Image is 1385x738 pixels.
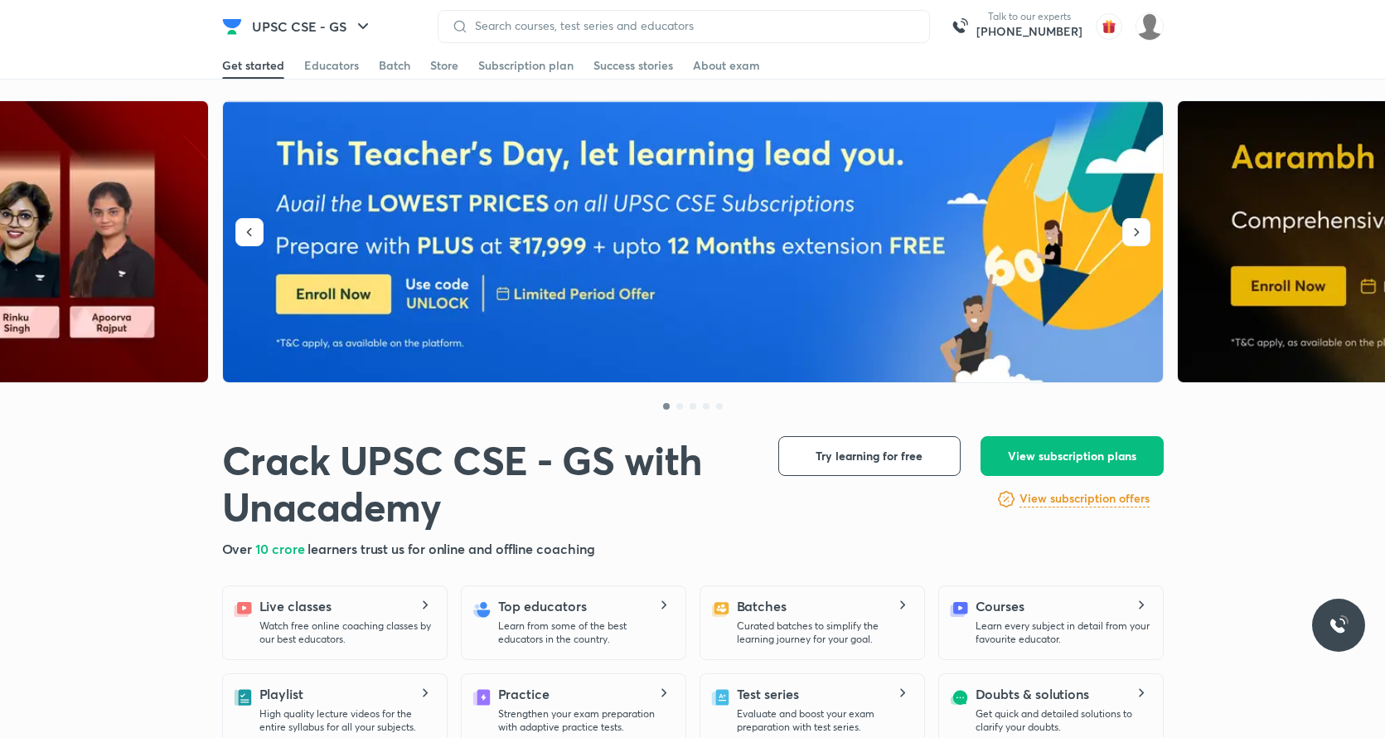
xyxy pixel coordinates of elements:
[468,19,916,32] input: Search courses, test series and educators
[222,57,284,74] div: Get started
[1096,13,1122,40] img: avatar
[976,596,1024,616] h5: Courses
[737,684,799,704] h5: Test series
[1019,489,1150,509] a: View subscription offers
[981,436,1164,476] button: View subscription plans
[1136,12,1164,41] img: Abdul Ramzeen
[308,540,594,557] span: learners trust us for online and offline coaching
[430,57,458,74] div: Store
[593,52,673,79] a: Success stories
[976,619,1150,646] p: Learn every subject in detail from your favourite educator.
[379,52,410,79] a: Batch
[1329,615,1349,635] img: ttu
[259,596,332,616] h5: Live classes
[737,619,911,646] p: Curated batches to simplify the learning journey for your goal.
[222,52,284,79] a: Get started
[304,57,359,74] div: Educators
[255,540,308,557] span: 10 crore
[259,707,433,734] p: High quality lecture videos for the entire syllabus for all your subjects.
[222,436,752,529] h1: Crack UPSC CSE - GS with Unacademy
[222,17,242,36] img: Company Logo
[304,52,359,79] a: Educators
[1008,448,1136,464] span: View subscription plans
[242,10,383,43] button: UPSC CSE - GS
[693,52,760,79] a: About exam
[778,436,961,476] button: Try learning for free
[498,596,587,616] h5: Top educators
[976,10,1082,23] p: Talk to our experts
[498,619,672,646] p: Learn from some of the best educators in the country.
[737,596,787,616] h5: Batches
[943,10,976,43] img: call-us
[379,57,410,74] div: Batch
[259,619,433,646] p: Watch free online coaching classes by our best educators.
[1019,490,1150,507] h6: View subscription offers
[976,707,1150,734] p: Get quick and detailed solutions to clarify your doubts.
[693,57,760,74] div: About exam
[430,52,458,79] a: Store
[478,52,574,79] a: Subscription plan
[222,540,256,557] span: Over
[478,57,574,74] div: Subscription plan
[816,448,923,464] span: Try learning for free
[498,684,550,704] h5: Practice
[976,684,1090,704] h5: Doubts & solutions
[259,684,303,704] h5: Playlist
[737,707,911,734] p: Evaluate and boost your exam preparation with test series.
[498,707,672,734] p: Strengthen your exam preparation with adaptive practice tests.
[976,23,1082,40] a: [PHONE_NUMBER]
[593,57,673,74] div: Success stories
